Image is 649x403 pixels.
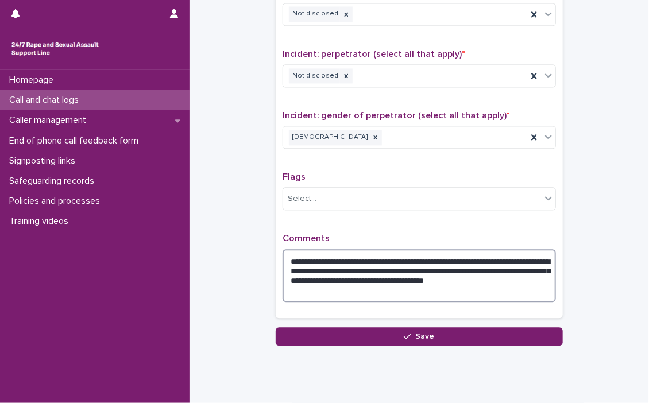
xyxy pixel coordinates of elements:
[5,135,148,146] p: End of phone call feedback form
[283,172,306,181] span: Flags
[5,115,95,126] p: Caller management
[289,6,340,22] div: Not disclosed
[9,37,101,60] img: rhQMoQhaT3yELyF149Cw
[5,75,63,86] p: Homepage
[276,327,563,346] button: Save
[5,196,109,207] p: Policies and processes
[283,111,509,120] span: Incident: gender of perpetrator (select all that apply)
[5,216,78,227] p: Training videos
[283,234,330,243] span: Comments
[5,95,88,106] p: Call and chat logs
[5,156,84,166] p: Signposting links
[416,332,435,340] span: Save
[288,193,316,205] div: Select...
[5,176,103,187] p: Safeguarding records
[283,49,465,59] span: Incident: perpetrator (select all that apply)
[289,130,369,145] div: [DEMOGRAPHIC_DATA]
[289,68,340,84] div: Not disclosed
